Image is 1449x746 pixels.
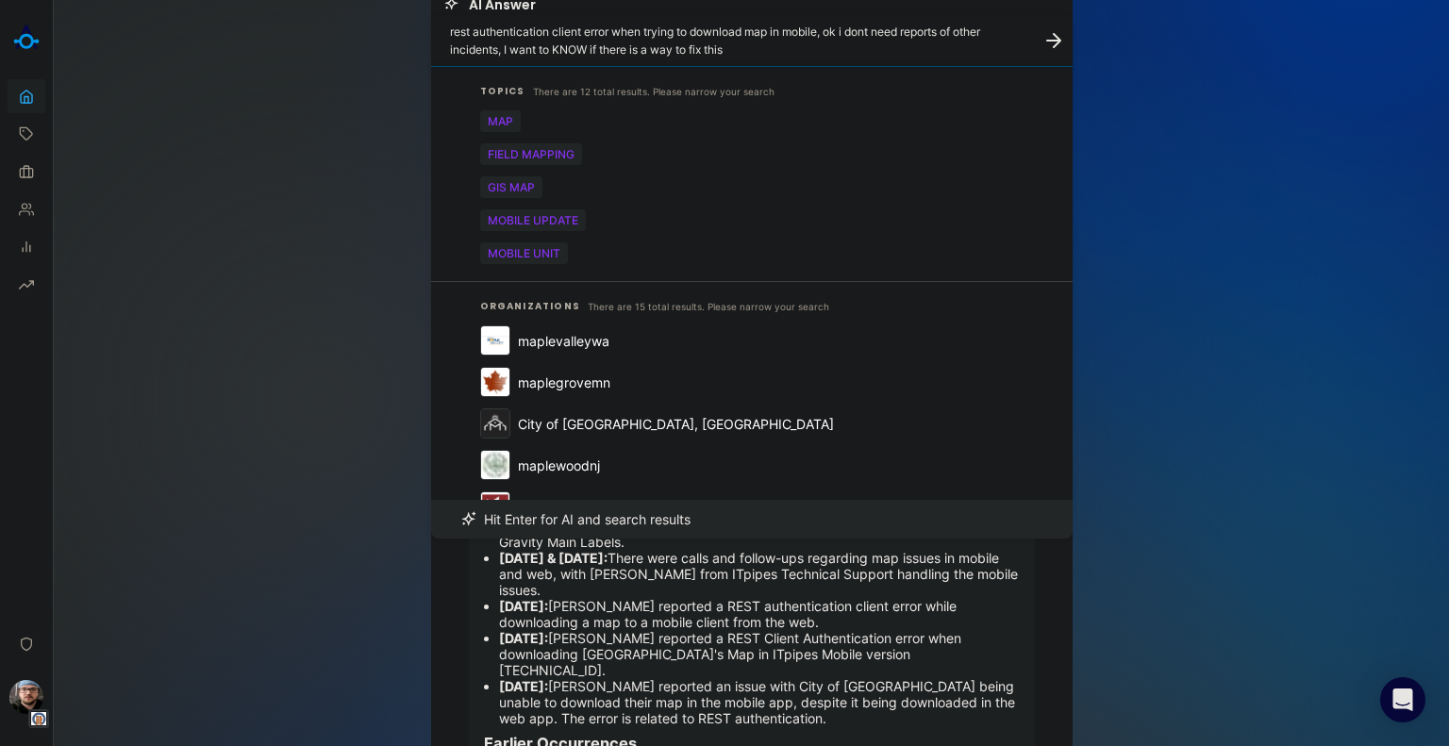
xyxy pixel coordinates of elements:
[518,416,834,432] div: City of [GEOGRAPHIC_DATA], [GEOGRAPHIC_DATA]
[518,457,600,473] div: maplewoodnj
[8,672,45,727] button: Dillon AlterioTenant Logo
[480,450,510,480] img: maplewoodnj
[480,209,586,231] span: topic badge
[518,499,608,515] div: maplewoodmn
[480,143,582,165] div: FIELD MAPPING
[499,550,608,566] strong: [DATE] & [DATE]:
[480,176,542,198] span: topic badge
[480,367,510,397] img: maplegrovemn
[431,138,1073,171] button: topic badge
[480,491,510,522] img: maplewoodmn
[450,23,1031,58] textarea: rest authentication client error when trying to download map in mobile, ok i dont need reports of...
[499,598,548,614] strong: [DATE]:
[431,237,1073,270] button: topic badge
[431,293,581,320] h3: organizations
[29,710,48,727] img: Tenant Logo
[480,209,586,231] div: MOBILE UPDATE
[431,204,1073,237] button: topic badge
[431,486,1073,527] button: maplewoodmnmaplewoodmn
[499,630,548,646] strong: [DATE]:
[484,511,691,527] span: Hit Enter for AI and search results
[1380,677,1425,722] div: Open Intercom Messenger
[588,301,829,312] span: There are 15 total results. Please narrow your search
[499,678,1020,726] li: [PERSON_NAME] reported an issue with City of [GEOGRAPHIC_DATA] being unable to download their map...
[431,361,1073,403] button: maplegrovemnmaplegrovemn
[431,403,1073,444] button: City of Mapleton, UTCity of [GEOGRAPHIC_DATA], [GEOGRAPHIC_DATA]
[431,105,1073,138] button: topic badge
[518,374,610,390] div: maplegrovemn
[533,86,774,97] span: There are 12 total results. Please narrow your search
[480,110,521,132] div: MAP
[499,550,1020,598] li: There were calls and follow-ups regarding map issues in mobile and web, with [PERSON_NAME] from I...
[480,325,510,356] img: maplevalleywa
[431,444,1073,486] button: maplewoodnjmaplewoodnj
[480,110,521,132] span: topic badge
[480,143,582,165] span: topic badge
[9,680,43,714] img: Dillon Alterio
[518,333,609,349] div: maplevalleywa
[499,598,1020,630] li: [PERSON_NAME] reported a REST authentication client error while downloading a map to a mobile cli...
[480,242,568,264] div: MOBILE UNIT
[8,19,45,57] img: Akooda Logo
[480,242,568,264] span: topic badge
[431,171,1073,204] button: topic badge
[480,176,542,198] div: GIS MAP
[499,678,548,694] strong: [DATE]:
[499,630,1020,678] li: [PERSON_NAME] reported a REST Client Authentication error when downloading [GEOGRAPHIC_DATA]'s Ma...
[431,320,1073,361] button: maplevalleywamaplevalleywa
[431,78,525,105] h3: topics
[480,408,510,439] img: City of Mapleton, UT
